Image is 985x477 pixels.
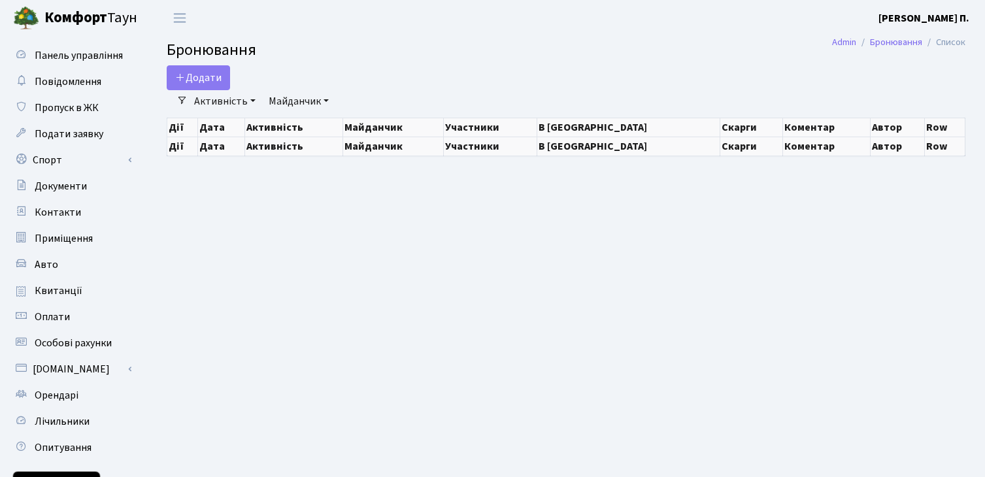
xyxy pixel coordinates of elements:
[7,330,137,356] a: Особові рахунки
[35,284,82,298] span: Квитанції
[35,388,78,403] span: Орендарі
[924,137,965,156] th: Row
[7,121,137,147] a: Подати заявку
[167,137,198,156] th: Дії
[35,257,58,272] span: Авто
[782,137,870,156] th: Коментар
[7,225,137,252] a: Приміщення
[832,35,856,49] a: Admin
[35,440,92,455] span: Опитування
[7,69,137,95] a: Повідомлення
[7,304,137,330] a: Оплати
[35,48,123,63] span: Панель управління
[167,118,198,137] th: Дії
[443,118,537,137] th: Участники
[720,137,782,156] th: Скарги
[7,278,137,304] a: Квитанції
[720,118,782,137] th: Скарги
[7,42,137,69] a: Панель управління
[7,95,137,121] a: Пропуск в ЖК
[7,356,137,382] a: [DOMAIN_NAME]
[7,199,137,225] a: Контакти
[35,336,112,350] span: Особові рахунки
[812,29,985,56] nav: breadcrumb
[35,179,87,193] span: Документи
[167,65,230,90] button: Додати
[870,137,924,156] th: Автор
[35,310,70,324] span: Оплати
[7,382,137,408] a: Орендарі
[7,173,137,199] a: Документи
[13,5,39,31] img: logo.png
[35,74,101,89] span: Повідомлення
[878,11,969,25] b: [PERSON_NAME] П.
[198,118,245,137] th: Дата
[537,118,720,137] th: В [GEOGRAPHIC_DATA]
[35,101,99,115] span: Пропуск в ЖК
[924,118,965,137] th: Row
[7,408,137,435] a: Лічильники
[343,137,443,156] th: Майданчик
[922,35,965,50] li: Список
[189,90,261,112] a: Активність
[44,7,107,28] b: Комфорт
[7,435,137,461] a: Опитування
[782,118,870,137] th: Коментар
[870,118,924,137] th: Автор
[167,39,256,61] span: Бронювання
[7,147,137,173] a: Спорт
[263,90,334,112] a: Майданчик
[198,137,245,156] th: Дата
[245,137,343,156] th: Активність
[343,118,443,137] th: Майданчик
[870,35,922,49] a: Бронювання
[44,7,137,29] span: Таун
[35,205,81,220] span: Контакти
[163,7,196,29] button: Переключити навігацію
[35,127,103,141] span: Подати заявку
[537,137,720,156] th: В [GEOGRAPHIC_DATA]
[245,118,343,137] th: Активність
[443,137,537,156] th: Участники
[7,252,137,278] a: Авто
[35,414,90,429] span: Лічильники
[878,10,969,26] a: [PERSON_NAME] П.
[35,231,93,246] span: Приміщення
